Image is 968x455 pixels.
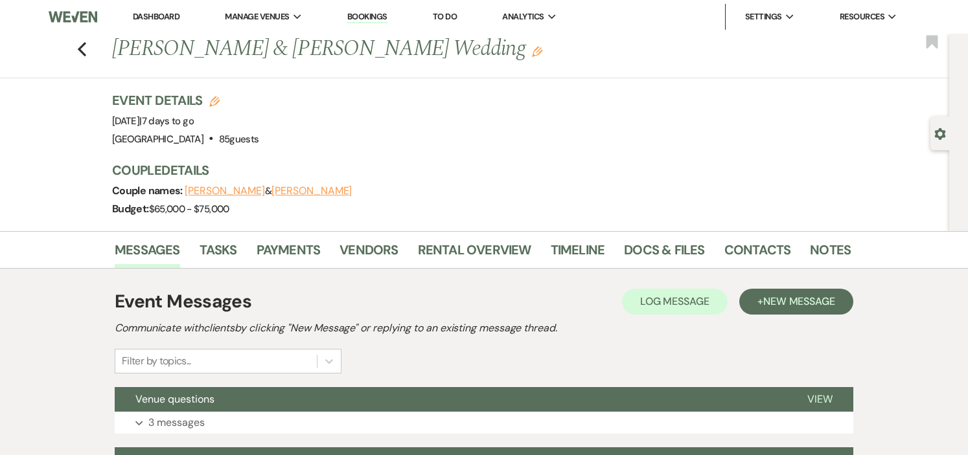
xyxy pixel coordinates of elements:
[418,239,531,268] a: Rental Overview
[257,239,321,268] a: Payments
[185,186,265,196] button: [PERSON_NAME]
[149,203,229,216] span: $65,000 - $75,000
[347,11,387,23] a: Bookings
[115,320,853,336] h2: Communicate with clients by clicking "New Message" or replying to an existing message thread.
[225,10,289,23] span: Manage Venues
[115,239,180,268] a: Messages
[142,115,194,128] span: 7 days to go
[115,288,251,315] h1: Event Messages
[502,10,544,23] span: Analytics
[112,133,203,146] span: [GEOGRAPHIC_DATA]
[840,10,884,23] span: Resources
[433,11,457,22] a: To Do
[271,186,352,196] button: [PERSON_NAME]
[745,10,782,23] span: Settings
[807,392,833,406] span: View
[112,91,259,109] h3: Event Details
[739,289,853,315] button: +New Message
[622,289,728,315] button: Log Message
[112,34,693,65] h1: [PERSON_NAME] & [PERSON_NAME] Wedding
[112,184,185,197] span: Couple names:
[49,3,97,30] img: Weven Logo
[787,387,853,412] button: View
[624,239,704,268] a: Docs & Files
[115,412,853,434] button: 3 messages
[112,161,838,179] h3: Couple Details
[724,239,791,268] a: Contacts
[640,294,709,308] span: Log Message
[139,115,194,128] span: |
[133,11,179,22] a: Dashboard
[340,239,398,268] a: Vendors
[122,353,191,369] div: Filter by topics...
[200,239,237,268] a: Tasks
[135,392,214,406] span: Venue questions
[112,202,149,216] span: Budget:
[763,294,835,308] span: New Message
[185,184,352,197] span: &
[219,133,259,146] span: 85 guests
[934,127,946,139] button: Open lead details
[112,115,194,128] span: [DATE]
[148,414,205,431] p: 3 messages
[551,239,605,268] a: Timeline
[532,45,542,57] button: Edit
[115,387,787,412] button: Venue questions
[810,239,851,268] a: Notes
